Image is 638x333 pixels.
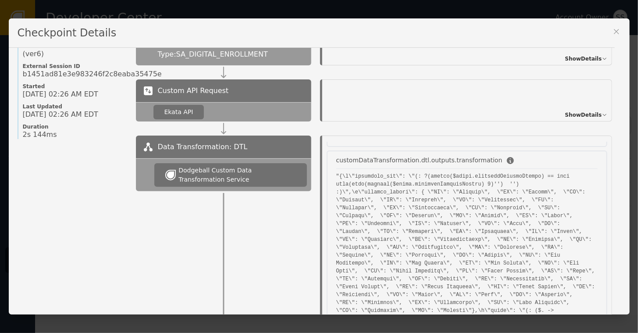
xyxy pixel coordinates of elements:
span: [DATE] 02:26 AM EDT [23,90,98,99]
span: (ver 6 ) [23,50,44,58]
span: Custom API Request [158,86,229,96]
span: 2s 144ms [23,130,57,139]
div: Checkpoint Details [9,18,615,48]
div: Dodgeball Custom Data Transformation Service [178,166,296,184]
span: External Session ID [23,63,127,70]
span: Duration [23,123,127,130]
span: Last Updated [23,103,127,110]
span: b1451ad81e3e983246f2c8eaba35475e [23,70,162,79]
span: [DATE] 02:26 AM EDT [23,110,98,119]
pre: "{\l\"ipsumdolo_sit\": \"(: ?(ametco($adipi.elitseddOeiusmoDtempo) == inci utla(etdo(magnaal($eni... [336,172,598,322]
span: Started [23,83,127,90]
div: Ekata API [164,107,193,117]
span: Type: SA_DIGITAL_ENROLLMENT [158,49,268,60]
span: Show Details [565,55,602,63]
div: customDataTransformation.dtl.outputs.transformation [336,156,503,165]
span: Show Details [565,111,602,119]
span: Data Transformation: DTL [158,142,248,152]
